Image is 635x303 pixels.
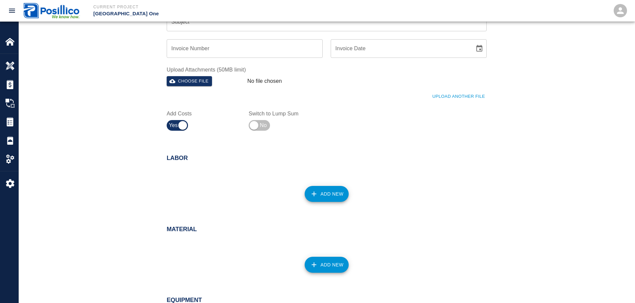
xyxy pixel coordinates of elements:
button: open drawer [4,3,20,19]
p: Current Project [93,4,354,10]
p: [GEOGRAPHIC_DATA] One [93,10,354,18]
label: Add Costs [167,110,241,117]
button: Choose date [473,42,486,55]
label: Switch to Lump Sum [249,110,323,117]
iframe: Chat Widget [602,271,635,303]
button: Choose file [167,76,212,86]
button: Upload Another File [431,91,487,102]
h2: Material [167,226,487,233]
input: mm/dd/yyyy [331,39,470,58]
img: Posillico Inc Sub [24,3,80,18]
h2: Labor [167,155,487,162]
button: Add New [305,257,349,273]
label: Upload Attachments (50MB limit) [167,66,487,74]
button: Add New [305,186,349,202]
p: No file chosen [247,77,282,85]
